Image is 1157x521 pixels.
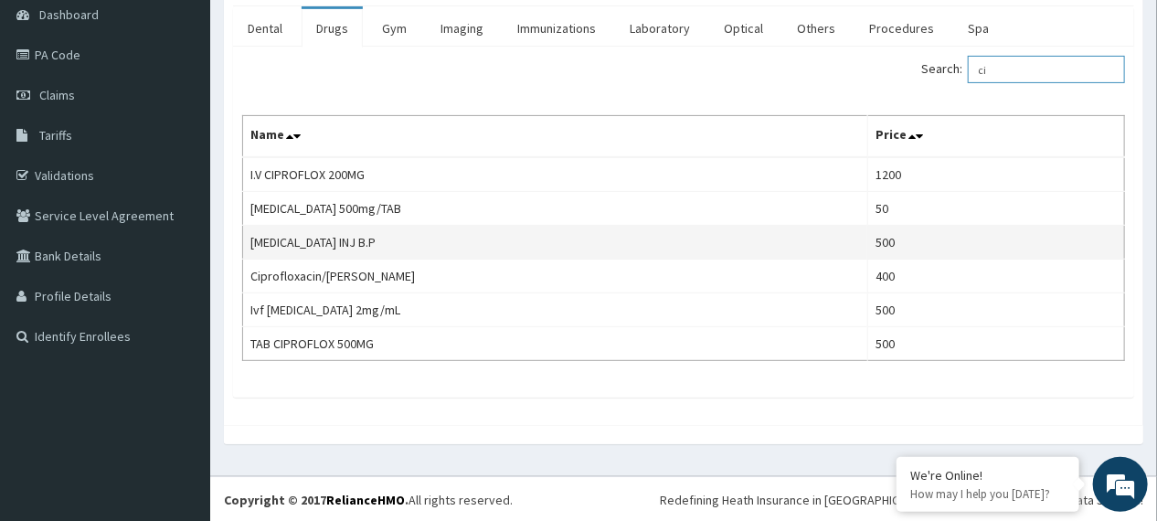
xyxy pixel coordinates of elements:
[39,127,72,144] span: Tariffs
[300,9,344,53] div: Minimize live chat window
[302,9,363,48] a: Drugs
[39,87,75,103] span: Claims
[953,9,1003,48] a: Spa
[867,157,1124,192] td: 1200
[243,293,868,327] td: Ivf [MEDICAL_DATA] 2mg/mL
[867,192,1124,226] td: 50
[243,226,868,260] td: [MEDICAL_DATA] INJ B.P
[921,56,1125,83] label: Search:
[867,260,1124,293] td: 400
[367,9,421,48] a: Gym
[867,293,1124,327] td: 500
[867,327,1124,361] td: 500
[243,157,868,192] td: I.V CIPROFLOX 200MG
[867,226,1124,260] td: 500
[106,149,252,334] span: We're online!
[243,116,868,158] th: Name
[503,9,610,48] a: Immunizations
[233,9,297,48] a: Dental
[224,492,409,508] strong: Copyright © 2017 .
[326,492,405,508] a: RelianceHMO
[709,9,778,48] a: Optical
[243,260,868,293] td: Ciprofloxacin/[PERSON_NAME]
[95,102,307,126] div: Chat with us now
[910,467,1066,484] div: We're Online!
[968,56,1125,83] input: Search:
[9,336,348,400] textarea: Type your message and hit 'Enter'
[243,327,868,361] td: TAB CIPROFLOX 500MG
[867,116,1124,158] th: Price
[782,9,850,48] a: Others
[615,9,705,48] a: Laboratory
[426,9,498,48] a: Imaging
[34,91,74,137] img: d_794563401_company_1708531726252_794563401
[39,6,99,23] span: Dashboard
[660,491,1143,509] div: Redefining Heath Insurance in [GEOGRAPHIC_DATA] using Telemedicine and Data Science!
[243,192,868,226] td: [MEDICAL_DATA] 500mg/TAB
[910,486,1066,502] p: How may I help you today?
[854,9,949,48] a: Procedures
